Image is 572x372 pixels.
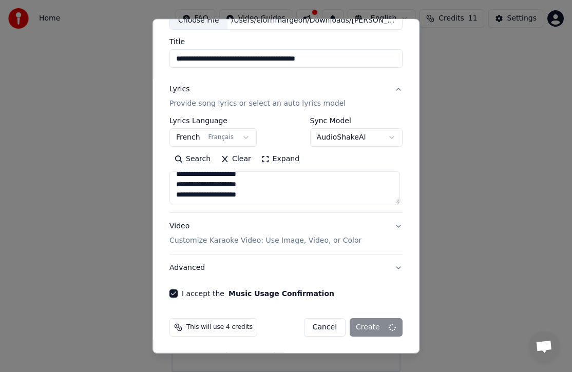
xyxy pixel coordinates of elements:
button: I accept the [228,290,334,297]
button: LyricsProvide song lyrics or select an auto lyrics model [169,76,403,117]
span: This will use 4 credits [186,323,253,331]
div: Lyrics [169,84,189,94]
p: Customize Karaoke Video: Use Image, Video, or Color [169,236,361,246]
label: I accept the [182,290,334,297]
div: LyricsProvide song lyrics or select an auto lyrics model [169,117,403,212]
button: Advanced [169,254,403,281]
button: Expand [256,151,304,167]
button: VideoCustomize Karaoke Video: Use Image, Video, or Color [169,213,403,254]
label: Title [169,38,403,45]
label: Lyrics Language [169,117,257,124]
label: Sync Model [310,117,403,124]
div: Choose File [170,11,227,29]
div: Video [169,221,361,246]
p: Provide song lyrics or select an auto lyrics model [169,99,346,109]
button: Clear [216,151,256,167]
div: /Users/elorrimargeon/Downloads/[PERSON_NAME] - MA PHILOSOPHIE ( KARAOKE VERSION ).mp4 [227,15,402,25]
button: Search [169,151,216,167]
button: Cancel [304,318,346,337]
